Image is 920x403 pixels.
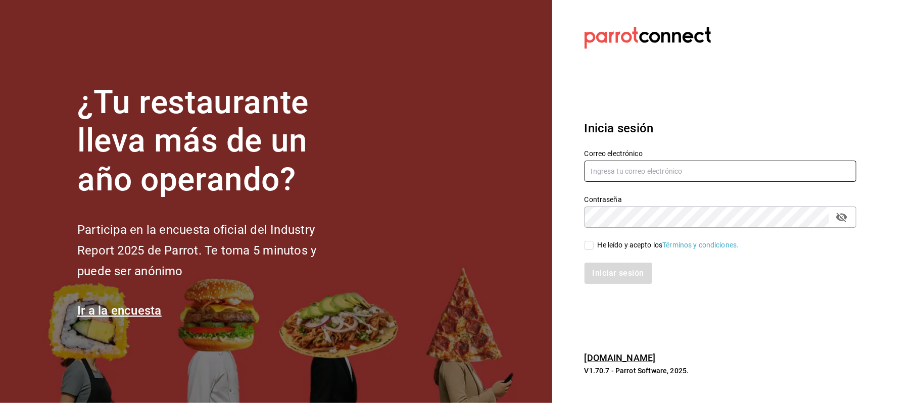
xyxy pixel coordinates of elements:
p: V1.70.7 - Parrot Software, 2025. [585,366,856,376]
a: Términos y condiciones. [662,241,739,249]
h2: Participa en la encuesta oficial del Industry Report 2025 de Parrot. Te toma 5 minutos y puede se... [77,220,350,281]
h3: Inicia sesión [585,119,856,137]
a: [DOMAIN_NAME] [585,352,656,363]
button: passwordField [833,209,850,226]
div: He leído y acepto los [598,240,739,250]
h1: ¿Tu restaurante lleva más de un año operando? [77,83,350,199]
a: Ir a la encuesta [77,304,162,318]
input: Ingresa tu correo electrónico [585,161,856,182]
label: Correo electrónico [585,150,856,157]
label: Contraseña [585,196,856,203]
